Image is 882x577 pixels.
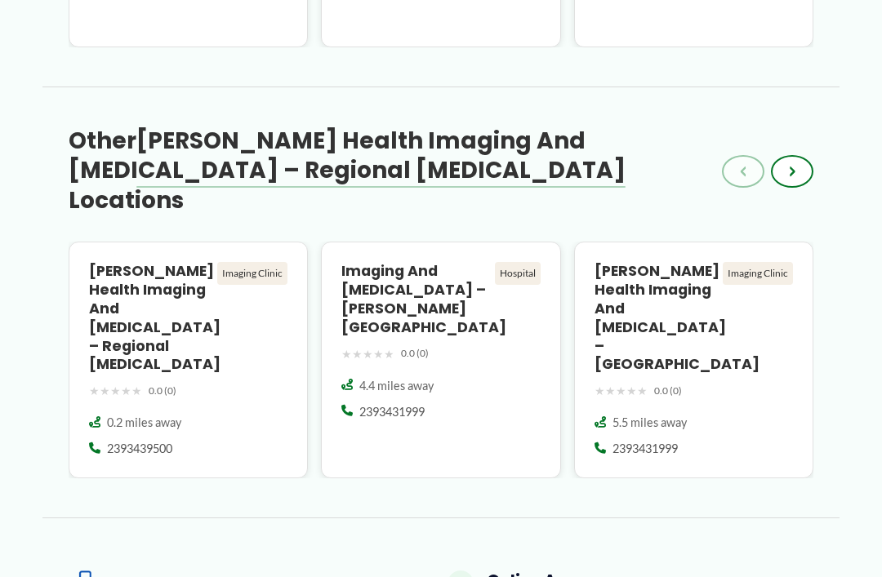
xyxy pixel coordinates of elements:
span: ★ [100,380,110,402]
span: ★ [341,344,352,365]
span: 0.2 miles away [107,415,181,431]
span: ★ [121,380,131,402]
div: Hospital [495,262,541,285]
span: ★ [352,344,363,365]
span: ★ [605,380,616,402]
button: ‹ [722,155,764,188]
h4: [PERSON_NAME] Health Imaging and [MEDICAL_DATA] – Regional [MEDICAL_DATA] [89,262,211,374]
span: ‹ [740,162,746,181]
span: ★ [110,380,121,402]
span: [PERSON_NAME] Health Imaging and [MEDICAL_DATA] – Regional [MEDICAL_DATA] [69,125,626,186]
a: [PERSON_NAME] Health Imaging and [MEDICAL_DATA] – [GEOGRAPHIC_DATA] Imaging Clinic ★★★★★ 0.0 (0) ... [574,242,813,477]
span: 2393439500 [107,441,172,457]
div: Imaging Clinic [723,262,793,285]
span: 0.0 (0) [654,382,682,400]
span: ★ [363,344,373,365]
span: 0.0 (0) [401,344,429,362]
span: ★ [89,380,100,402]
a: Imaging and [MEDICAL_DATA] – [PERSON_NAME][GEOGRAPHIC_DATA] Hospital ★★★★★ 0.0 (0) 4.4 miles away... [321,242,560,477]
div: Imaging Clinic [217,262,287,285]
span: 4.4 miles away [359,378,434,394]
span: ★ [384,344,394,365]
span: ★ [637,380,648,402]
h4: [PERSON_NAME] Health Imaging and [MEDICAL_DATA] – [GEOGRAPHIC_DATA] [595,262,716,374]
button: › [771,155,813,188]
span: 2393431999 [612,441,678,457]
span: › [789,162,795,181]
span: 5.5 miles away [612,415,687,431]
a: [PERSON_NAME] Health Imaging and [MEDICAL_DATA] – Regional [MEDICAL_DATA] Imaging Clinic ★★★★★ 0.... [69,242,308,477]
h4: Imaging and [MEDICAL_DATA] – [PERSON_NAME][GEOGRAPHIC_DATA] [341,262,488,336]
span: ★ [595,380,605,402]
span: ★ [626,380,637,402]
span: 0.0 (0) [149,382,176,400]
h3: Other Locations [69,126,722,215]
span: ★ [131,380,142,402]
span: 2393431999 [359,404,425,420]
span: ★ [616,380,626,402]
span: ★ [373,344,384,365]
